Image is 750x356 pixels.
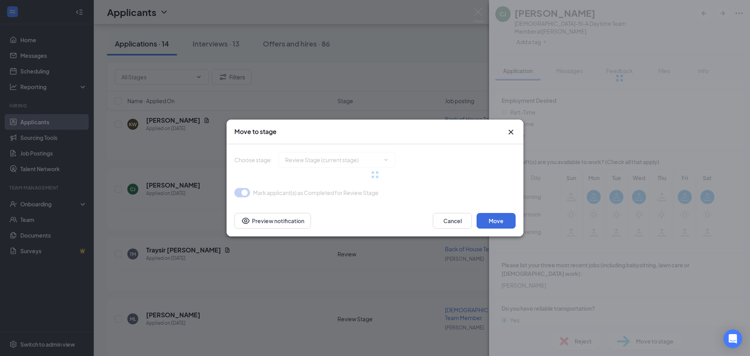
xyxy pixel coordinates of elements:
[477,213,516,229] button: Move
[433,213,472,229] button: Cancel
[723,329,742,348] div: Open Intercom Messenger
[234,213,311,229] button: Preview notificationEye
[506,127,516,137] svg: Cross
[234,127,277,136] h3: Move to stage
[506,127,516,137] button: Close
[241,216,250,225] svg: Eye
